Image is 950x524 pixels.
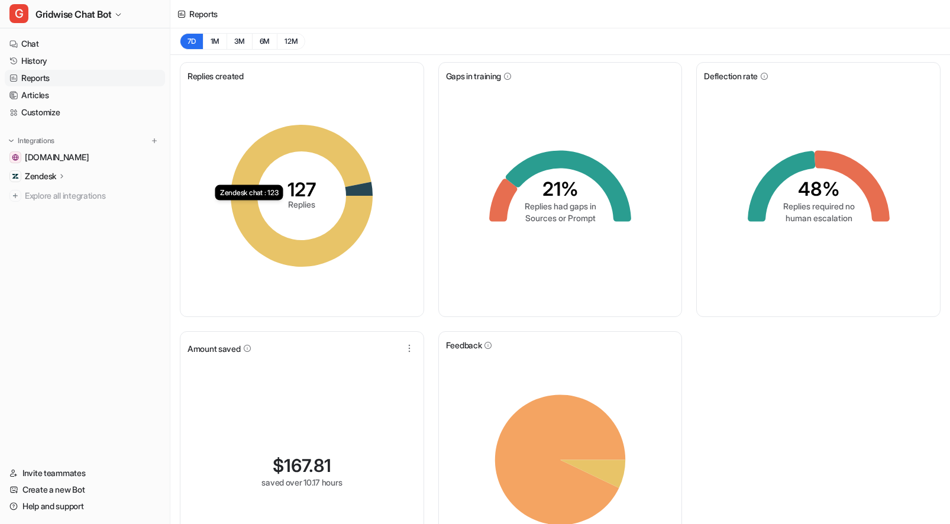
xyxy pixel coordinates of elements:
tspan: Replies [288,199,315,209]
p: Integrations [18,136,54,145]
p: Zendesk [25,170,56,182]
a: Create a new Bot [5,481,165,498]
a: Help and support [5,498,165,515]
tspan: 48% [797,177,839,200]
span: Amount saved [188,342,241,355]
a: Chat [5,35,165,52]
a: Articles [5,87,165,103]
span: 167.81 [284,455,331,476]
a: Explore all integrations [5,187,165,204]
img: menu_add.svg [150,137,159,145]
span: Deflection rate [704,70,758,82]
button: 1M [203,33,227,50]
span: G [9,4,28,23]
tspan: Replies required no [783,201,854,211]
tspan: 127 [287,178,316,201]
span: [DOMAIN_NAME] [25,151,89,163]
tspan: Sources or Prompt [525,213,595,223]
span: Gaps in training [446,70,502,82]
img: explore all integrations [9,190,21,202]
img: gridwise.io [12,154,19,161]
div: saved over 10.17 hours [261,476,342,489]
a: gridwise.io[DOMAIN_NAME] [5,149,165,166]
button: 7D [180,33,203,50]
button: 3M [227,33,252,50]
a: Invite teammates [5,465,165,481]
a: Reports [5,70,165,86]
img: Zendesk [12,173,19,180]
span: Gridwise Chat Bot [35,6,111,22]
button: 12M [277,33,305,50]
tspan: Replies had gaps in [524,201,596,211]
span: Explore all integrations [25,186,160,205]
tspan: human escalation [785,213,852,223]
span: Replies created [188,70,244,82]
div: $ [273,455,331,476]
tspan: 21% [542,177,578,200]
button: 6M [252,33,277,50]
button: Integrations [5,135,58,147]
a: Customize [5,104,165,121]
img: expand menu [7,137,15,145]
a: History [5,53,165,69]
div: Reports [189,8,218,20]
span: Feedback [446,339,482,351]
